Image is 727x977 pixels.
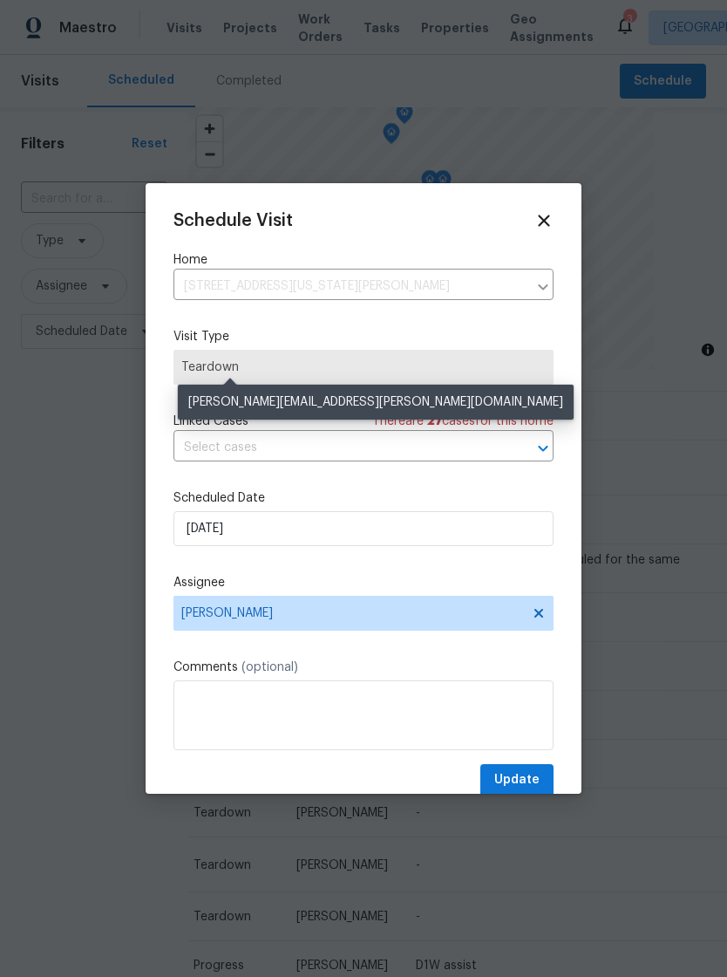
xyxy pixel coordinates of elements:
button: Open [531,436,555,461]
span: Schedule Visit [173,212,293,229]
span: Close [534,211,554,230]
label: Assignee [173,574,554,591]
label: Home [173,251,554,269]
input: M/D/YYYY [173,511,554,546]
label: Visit Type [173,328,554,345]
input: Select cases [173,434,505,461]
span: Linked Cases [173,413,248,430]
span: There are case s for this home [372,413,554,430]
span: Update [494,769,540,791]
span: (optional) [241,661,298,673]
span: 27 [427,415,442,427]
span: [PERSON_NAME] [181,606,523,620]
label: Scheduled Date [173,489,554,507]
input: Enter in an address [173,273,527,300]
span: Teardown [181,359,546,376]
div: [PERSON_NAME][EMAIL_ADDRESS][PERSON_NAME][DOMAIN_NAME] [178,385,574,420]
button: Update [480,764,554,796]
label: Comments [173,659,554,676]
